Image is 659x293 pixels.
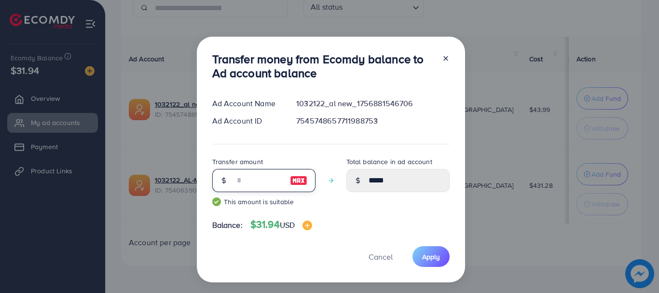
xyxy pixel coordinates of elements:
[205,115,289,126] div: Ad Account ID
[280,220,295,230] span: USD
[290,175,307,186] img: image
[412,246,450,267] button: Apply
[205,98,289,109] div: Ad Account Name
[302,221,312,230] img: image
[369,251,393,262] span: Cancel
[357,246,405,267] button: Cancel
[212,197,316,207] small: This amount is suitable
[212,220,243,231] span: Balance:
[250,219,312,231] h4: $31.94
[422,252,440,262] span: Apply
[212,52,434,80] h3: Transfer money from Ecomdy balance to Ad account balance
[288,115,457,126] div: 7545748657711988753
[212,197,221,206] img: guide
[288,98,457,109] div: 1032122_al new_1756881546706
[212,157,263,167] label: Transfer amount
[346,157,432,167] label: Total balance in ad account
